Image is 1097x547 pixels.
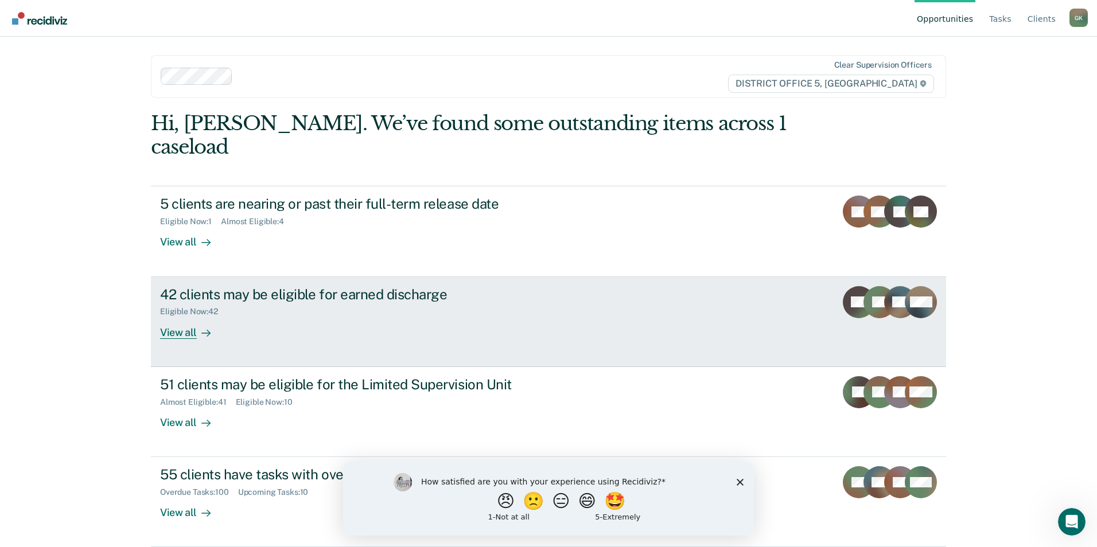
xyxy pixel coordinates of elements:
[238,487,318,497] div: Upcoming Tasks : 10
[160,286,563,303] div: 42 clients may be eligible for earned discharge
[1069,9,1088,27] button: Profile dropdown button
[160,397,236,407] div: Almost Eligible : 41
[1058,508,1086,536] iframe: Intercom live chat
[160,307,227,317] div: Eligible Now : 42
[151,112,787,159] div: Hi, [PERSON_NAME]. We’ve found some outstanding items across 1 caseload
[151,277,946,367] a: 42 clients may be eligible for earned dischargeEligible Now:42View all
[160,196,563,212] div: 5 clients are nearing or past their full-term release date
[12,12,67,25] img: Recidiviz
[160,407,224,429] div: View all
[151,186,946,276] a: 5 clients are nearing or past their full-term release dateEligible Now:1Almost Eligible:4View all
[160,217,221,226] div: Eligible Now : 1
[160,497,224,519] div: View all
[160,376,563,393] div: 51 clients may be eligible for the Limited Supervision Unit
[160,317,224,339] div: View all
[728,75,934,93] span: DISTRICT OFFICE 5, [GEOGRAPHIC_DATA]
[151,457,946,547] a: 55 clients have tasks with overdue or upcoming due datesOverdue Tasks:100Upcoming Tasks:10View all
[236,397,302,407] div: Eligible Now : 10
[160,466,563,483] div: 55 clients have tasks with overdue or upcoming due dates
[160,487,238,497] div: Overdue Tasks : 100
[343,462,754,536] iframe: Survey by Kim from Recidiviz
[151,367,946,457] a: 51 clients may be eligible for the Limited Supervision UnitAlmost Eligible:41Eligible Now:10View all
[221,217,293,226] div: Almost Eligible : 4
[1069,9,1088,27] div: G K
[160,226,224,249] div: View all
[834,60,932,70] div: Clear supervision officers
